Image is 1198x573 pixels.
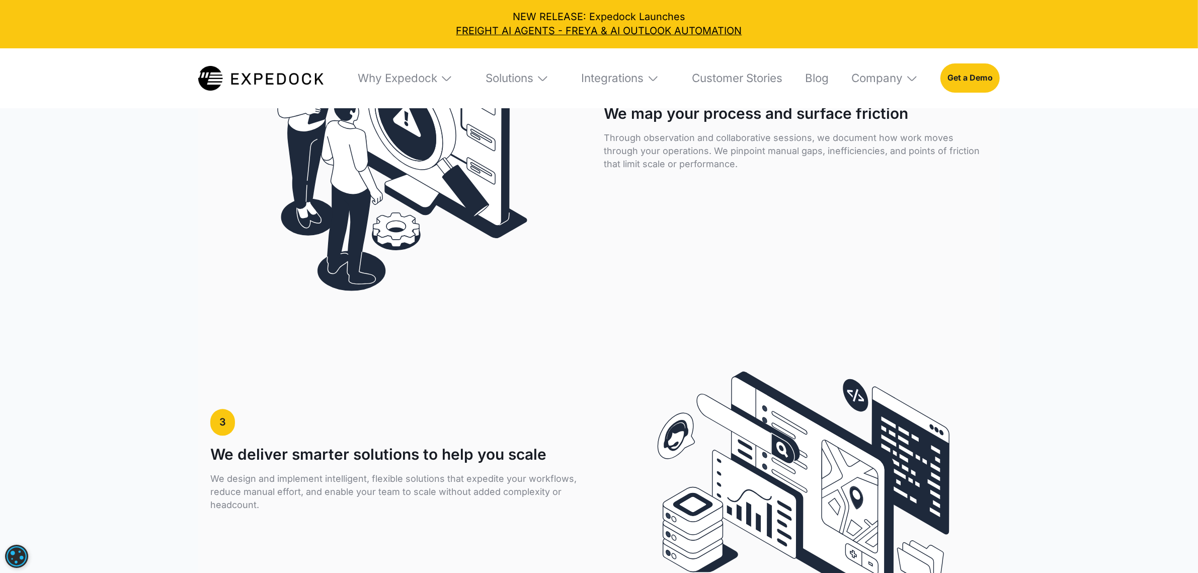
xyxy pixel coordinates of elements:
[940,63,1000,93] a: Get a Demo
[10,24,1188,38] a: FREIGHT AI AGENTS - FREYA & AI OUTLOOK AUTOMATION
[358,71,437,85] div: Why Expedock
[10,10,1188,38] div: NEW RELEASE: Expedock Launches
[572,48,670,109] div: Integrations
[210,446,546,464] h1: We deliver smarter solutions to help you scale
[582,71,644,85] div: Integrations
[682,48,782,109] a: Customer Stories
[475,48,559,109] div: Solutions
[210,409,235,436] a: 3
[210,472,579,512] p: We design and implement intelligent, flexible solutions that expedite your workflows, reduce manu...
[795,48,829,109] a: Blog
[841,48,928,109] div: Company
[1148,525,1198,573] iframe: Chat Widget
[604,105,908,123] h1: We map your process and surface friction
[348,48,463,109] div: Why Expedock
[486,71,533,85] div: Solutions
[604,131,988,171] p: Through observation and collaborative sessions, we document how work moves through your operation...
[851,71,903,85] div: Company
